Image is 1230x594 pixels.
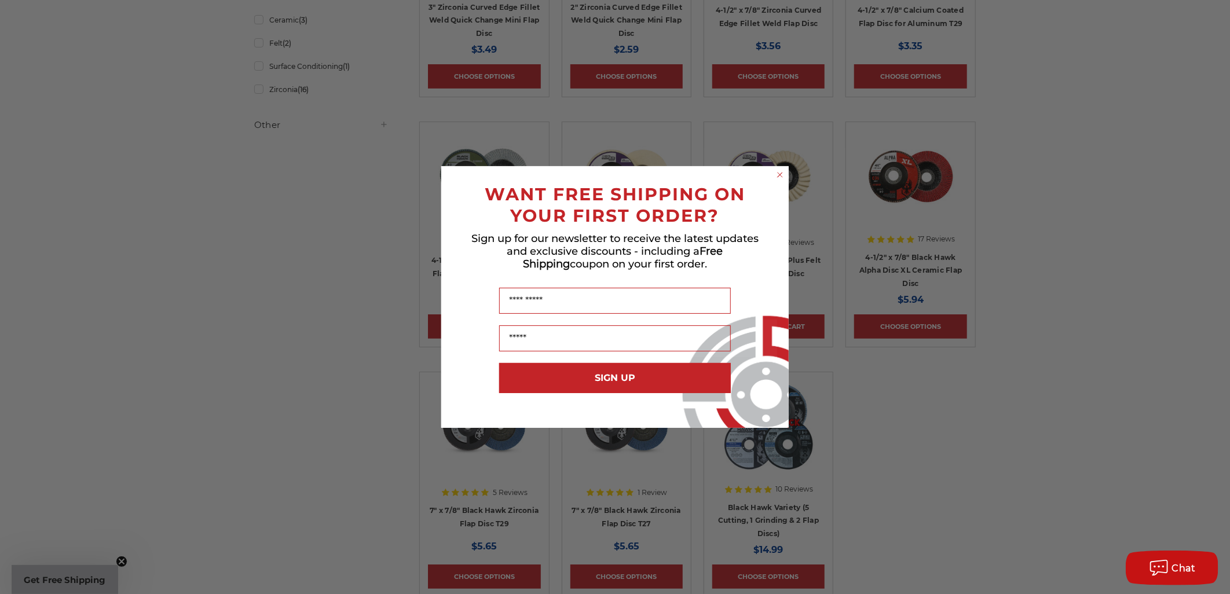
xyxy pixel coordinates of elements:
[523,245,723,270] span: Free Shipping
[485,184,745,226] span: WANT FREE SHIPPING ON YOUR FIRST ORDER?
[499,363,731,393] button: SIGN UP
[499,325,731,351] input: Email
[774,169,786,181] button: Close dialog
[471,232,759,270] span: Sign up for our newsletter to receive the latest updates and exclusive discounts - including a co...
[1126,551,1218,585] button: Chat
[1172,563,1196,574] span: Chat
